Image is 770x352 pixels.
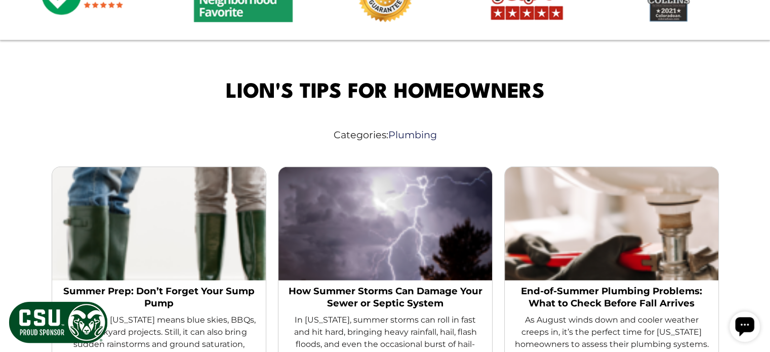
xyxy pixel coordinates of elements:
a: How Summer Storms Can Damage Your Sewer or Septic System [287,285,484,309]
a: Summer Prep: Don’t Forget Your Sump Pump [60,285,258,309]
img: CSU Sponsor Badge [8,300,109,344]
span: Categories: [8,128,762,142]
div: Open chat widget [4,4,34,34]
span: Lion's Tips for Homeowners [226,76,545,109]
a: Plumbing [388,129,437,141]
a: End-of-Summer Plumbing Problems: What to Check Before Fall Arrives [513,285,711,309]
